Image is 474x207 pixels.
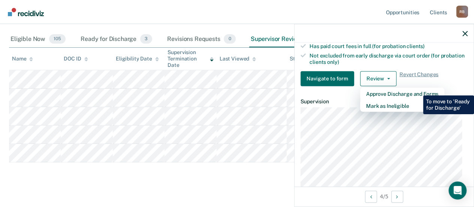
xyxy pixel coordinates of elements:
[365,190,377,202] button: Previous Opportunity
[399,71,438,86] span: Revert Changes
[391,190,403,202] button: Next Opportunity
[8,8,44,16] img: Recidiviz
[301,98,468,104] dt: Supervision
[220,56,256,62] div: Last Viewed
[456,6,468,18] div: R B
[310,53,468,65] div: Not excluded from early discharge via court order (for probation clients
[64,56,88,62] div: DOC ID
[360,71,396,86] button: Review
[290,56,306,62] div: Status
[224,34,235,44] span: 0
[310,43,468,50] div: Has paid court fees in full (for probation
[449,181,467,199] div: Open Intercom Messenger
[140,34,152,44] span: 3
[301,71,357,86] a: Navigate to form link
[407,43,425,49] span: clients)
[116,56,159,62] div: Eligibility Date
[49,34,66,44] span: 105
[295,186,474,206] div: 4 / 5
[301,71,354,86] button: Navigate to form
[360,100,444,112] button: Mark as Ineligible
[166,31,237,48] div: Revisions Requests
[249,31,319,48] div: Supervisor Review
[456,6,468,18] button: Profile dropdown button
[360,88,444,100] button: Approve Discharge and Forms
[12,56,33,62] div: Name
[167,49,213,68] div: Supervision Termination Date
[79,31,154,48] div: Ready for Discharge
[327,59,339,65] span: only)
[9,31,67,48] div: Eligible Now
